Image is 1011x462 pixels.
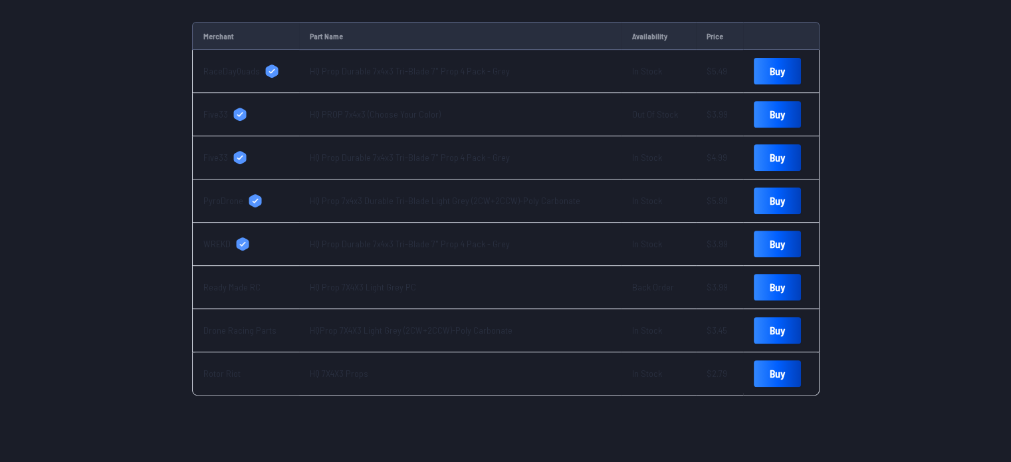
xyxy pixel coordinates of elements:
a: HQProp 7X4X3 Light Grey (2CW+2CCW)-Poly Carbonate [310,324,512,336]
a: HQ Prop 7x4x3 Durable Tri-Blade Light Grey (2CW+2CCW)-Poly Carbonate [310,195,580,206]
td: Availability [621,22,696,50]
a: Buy [754,144,801,171]
span: Drone Racing Parts [203,324,277,337]
span: Five33 [203,151,228,164]
td: In Stock [621,179,696,223]
a: HQ Prop Durable 7x4x3 Tri-Blade 7" Prop 4 Pack - Grey [310,152,510,163]
span: Ready Made RC [203,281,261,294]
a: HQ Prop 7X4X3 Light Grey PC [310,281,416,292]
a: WREKD [203,237,288,251]
a: Buy [754,317,801,344]
a: Buy [754,274,801,300]
td: $3.99 [696,93,743,136]
td: Back Order [621,266,696,309]
td: In Stock [621,223,696,266]
a: Buy [754,187,801,214]
td: Merchant [192,22,299,50]
td: $4.99 [696,136,743,179]
td: Out Of Stock [621,93,696,136]
a: PyroDrone [203,194,288,207]
a: HQ Prop Durable 7x4x3 Tri-Blade 7" Prop 4 Pack - Grey [310,238,510,249]
a: Buy [754,58,801,84]
td: Part Name [299,22,621,50]
span: PyroDrone [203,194,243,207]
td: $2.79 [696,352,743,396]
span: Rotor Riot [203,367,241,380]
td: $5.49 [696,50,743,93]
a: Five33 [203,151,288,164]
a: Five33 [203,108,288,121]
td: In Stock [621,352,696,396]
a: Buy [754,101,801,128]
td: Price [696,22,743,50]
td: $3.45 [696,309,743,352]
a: Buy [754,360,801,387]
span: WREKD [203,237,231,251]
a: Drone Racing Parts [203,324,288,337]
td: In Stock [621,50,696,93]
td: $3.99 [696,266,743,309]
td: In Stock [621,136,696,179]
a: HQ PROP 7x4x3 (Choose Your Color) [310,108,441,120]
td: In Stock [621,309,696,352]
span: Five33 [203,108,228,121]
a: HQ 7X4X3 Props [310,368,368,379]
td: $3.99 [696,223,743,266]
span: RaceDayQuads [203,64,260,78]
a: HQ Prop Durable 7x4x3 Tri-Blade 7" Prop 4 Pack - Grey [310,65,510,76]
a: Ready Made RC [203,281,288,294]
td: $5.99 [696,179,743,223]
a: Buy [754,231,801,257]
a: Rotor Riot [203,367,288,380]
a: RaceDayQuads [203,64,288,78]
